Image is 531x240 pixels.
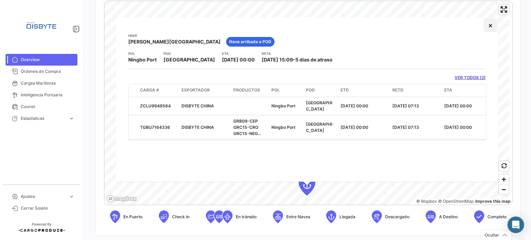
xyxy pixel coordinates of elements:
[140,87,159,93] span: Carga #
[306,87,315,93] span: POD
[21,92,75,98] span: Inteligencia Portuaria
[6,101,77,113] a: Courier
[21,104,75,110] span: Courier
[233,125,258,130] span: GRC15-CRO
[271,103,296,108] span: Ningbo Port
[6,89,77,101] a: Inteligencia Portuaria
[475,199,511,204] a: Map feedback
[21,57,75,63] span: Overview
[439,214,458,220] span: A Destino
[416,199,437,204] a: Mapbox
[21,205,75,211] span: Cerrar Sesión
[128,56,157,63] span: Ningbo Port
[339,214,355,220] span: Llegada
[128,33,221,38] app-card-info-title: Nave
[499,184,509,194] button: Zoom out
[295,57,333,63] span: 5 dias de atraso
[306,100,332,112] span: [GEOGRAPHIC_DATA]
[271,125,296,130] span: Ningbo Port
[390,84,441,97] datatable-header-cell: RETD
[123,214,142,220] span: En Puerto
[271,87,280,93] span: POL
[222,57,255,63] span: [DATE] 00:00
[106,195,137,203] a: Mapbox logo
[262,51,333,56] app-card-info-title: RETA
[338,84,390,97] datatable-header-cell: ETD
[499,174,509,184] button: Zoom in
[392,103,419,108] span: [DATE] 07:13
[21,80,75,86] span: Cargas Marítimas
[137,84,179,97] datatable-header-cell: Carga #
[6,54,77,66] a: Overview
[444,103,472,108] span: [DATE] 00:00
[231,84,269,97] datatable-header-cell: Productos
[341,103,368,108] span: [DATE] 00:00
[6,77,77,89] a: Cargas Marítimas
[164,51,215,56] app-card-info-title: POD
[303,84,338,97] datatable-header-cell: POD
[68,193,75,200] span: expand_more
[233,131,261,136] span: GRC15-NEG
[293,57,295,63] span: -
[441,84,493,97] datatable-header-cell: ETA
[341,125,368,130] span: [DATE] 00:00
[181,103,214,108] span: DISBYTE CHINA
[262,57,293,63] span: [DATE] 15:09
[140,103,176,109] div: ZCLU9949564
[229,39,271,45] span: Nave arribada a POD
[104,1,509,205] canvas: Map
[181,125,214,130] span: DISBYTE CHINA
[140,124,176,131] div: TGBU7164336
[172,214,189,220] span: Check In
[21,68,75,75] span: Órdenes de Compra
[455,75,486,81] a: VER TODOS (2)
[269,84,303,97] datatable-header-cell: POL
[299,175,315,195] div: Map marker
[341,87,349,93] span: ETD
[236,214,257,220] span: En tránsito
[222,51,255,56] app-card-info-title: ETA
[68,115,75,122] span: expand_more
[233,87,260,93] span: Productos
[6,66,77,77] a: Órdenes de Compra
[181,87,210,93] span: Exportador
[444,87,452,93] span: ETA
[286,214,310,220] span: Entre Naves
[444,125,472,130] span: [DATE] 00:00
[164,56,215,63] span: [GEOGRAPHIC_DATA]
[438,199,474,204] a: OpenStreetMap
[21,115,66,122] span: Estadísticas
[233,118,258,124] span: GRB09-CEP
[385,214,409,220] span: Descargado
[179,84,231,97] datatable-header-cell: Exportador
[128,51,157,56] app-card-info-title: POL
[392,125,419,130] span: [DATE] 07:13
[128,38,221,45] span: [PERSON_NAME][GEOGRAPHIC_DATA]
[499,4,509,15] button: Enter fullscreen
[21,193,66,200] span: Ajustes
[507,217,524,233] div: Abrir Intercom Messenger
[24,8,59,43] img: Logo+disbyte.jpeg
[487,214,506,220] span: Completo
[306,122,332,133] span: [GEOGRAPHIC_DATA]
[484,18,497,32] button: Close popup
[392,87,403,93] span: RETD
